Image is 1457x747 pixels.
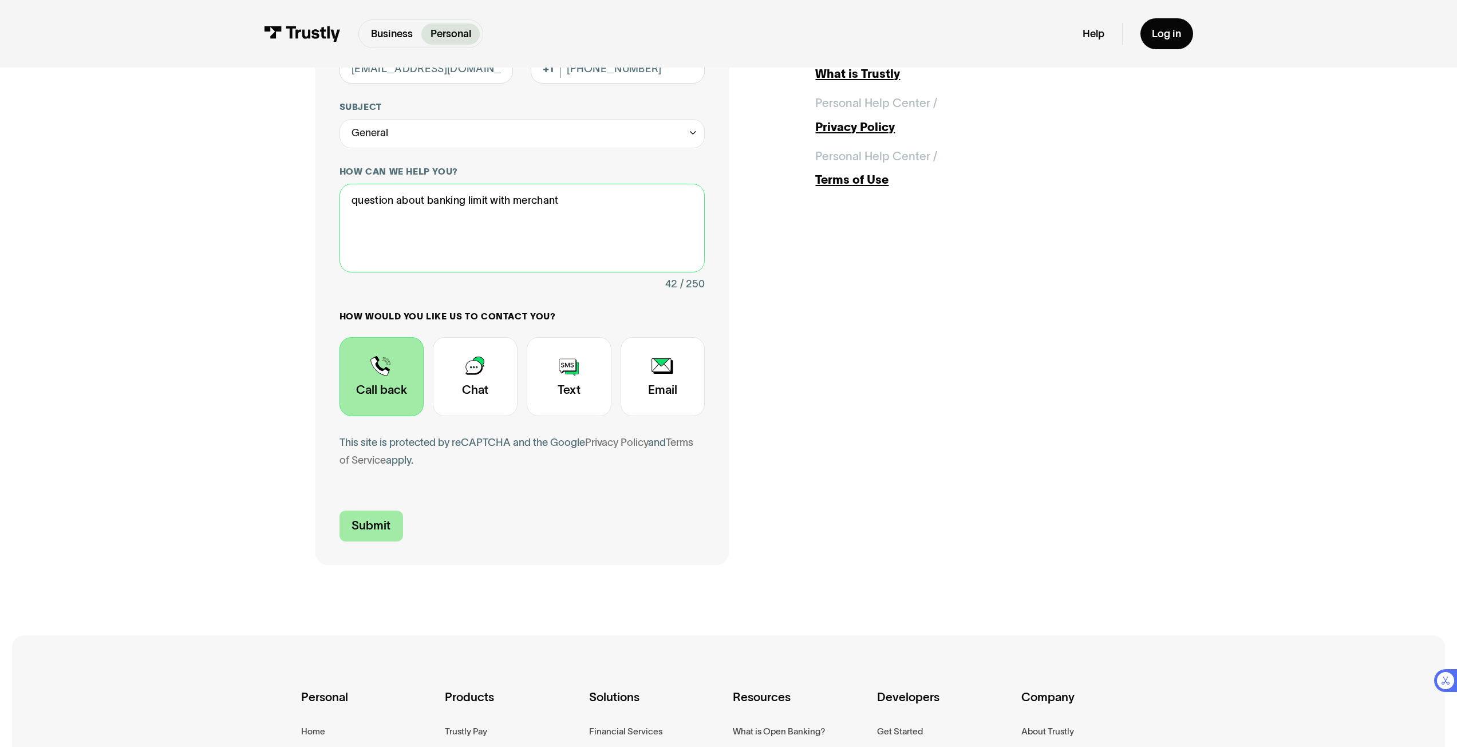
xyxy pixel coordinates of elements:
div: Privacy Policy [815,118,1141,136]
a: Business [362,23,421,45]
div: Log in [1152,27,1181,41]
a: Home [301,724,325,739]
a: About Trustly [1021,724,1074,739]
a: Privacy Policy [585,437,648,448]
p: Personal [431,26,471,42]
input: Submit [339,511,403,542]
div: Personal Help Center / [815,94,937,112]
label: How would you like us to contact you? [339,311,705,323]
input: (555) 555-5555 [531,54,705,84]
div: Developers [877,687,1012,724]
div: General [352,124,388,142]
div: 42 [665,275,677,293]
div: This site is protected by reCAPTCHA and the Google and apply. [339,434,705,469]
div: Personal [301,687,436,724]
input: alex@mail.com [339,54,514,84]
p: Business [371,26,413,42]
label: How can we help you? [339,166,705,178]
a: Trustly Pay [445,724,487,739]
div: Products [445,687,580,724]
div: What is Trustly [815,65,1141,83]
div: Solutions [589,687,724,724]
a: What is Open Banking? [733,724,826,739]
a: Log in [1140,18,1193,49]
div: General [339,119,705,149]
a: Personal Help Center /Privacy Policy [815,94,1141,136]
div: Company [1021,687,1156,724]
a: Personal [421,23,480,45]
div: / 250 [680,275,705,293]
a: Personal Help Center /Terms of Use [815,148,1141,189]
div: Terms of Use [815,171,1141,189]
label: Subject [339,101,705,113]
a: Help [1083,27,1104,41]
div: Resources [733,687,868,724]
div: Personal Help Center / [815,148,937,165]
a: Financial Services [589,724,662,739]
img: Trustly Logo [264,26,341,42]
a: Get Started [877,724,923,739]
